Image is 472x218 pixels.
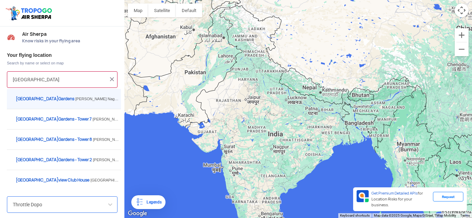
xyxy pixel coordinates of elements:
img: ic_tgdronemaps.svg [5,5,54,21]
span: [GEOGRAPHIC_DATA] [16,177,58,183]
span: [GEOGRAPHIC_DATA], [GEOGRAPHIC_DATA], [GEOGRAPHIC_DATA] [91,178,214,182]
button: Show street map [128,3,148,17]
button: Keyboard shortcuts [340,213,370,218]
span: [GEOGRAPHIC_DATA] [16,96,58,102]
span: Gardens - Tower 8 [16,137,93,142]
button: Show satellite imagery [148,3,176,17]
img: ic_close.png [108,76,115,83]
span: [PERSON_NAME] Nagar, [GEOGRAPHIC_DATA], [GEOGRAPHIC_DATA], [GEOGRAPHIC_DATA] [75,97,243,101]
span: Gardens - Tower 7 [16,116,93,122]
span: Air Sherpa [22,31,117,37]
img: Risk Scores [7,33,15,41]
div: Legends [144,198,161,206]
button: Zoom out [455,42,469,56]
img: Premium APIs [357,190,369,202]
span: view Club House [16,177,91,183]
span: Search by name or select on map [7,60,117,66]
span: Know risks in your flying area [22,38,117,44]
input: Search by name or Brand [13,200,112,209]
input: Search your flying location [13,75,106,84]
span: [PERSON_NAME] Nagar, [GEOGRAPHIC_DATA], [GEOGRAPHIC_DATA], [GEOGRAPHIC_DATA] [93,158,261,162]
a: Terms [460,214,470,217]
span: [GEOGRAPHIC_DATA] [16,137,58,142]
span: [GEOGRAPHIC_DATA] [16,157,58,163]
span: Gardens [16,96,75,102]
a: Open this area in Google Maps (opens a new window) [126,209,149,218]
img: Legends [135,198,144,206]
button: Map camera controls [455,3,469,17]
img: Google [126,209,149,218]
div: Request [433,192,463,201]
button: Zoom in [455,28,469,42]
h3: Your flying location [7,53,117,58]
span: Get Premium Detailed APIs [371,191,418,196]
span: [PERSON_NAME] Nagar, [GEOGRAPHIC_DATA], [GEOGRAPHIC_DATA], [GEOGRAPHIC_DATA] [93,137,261,142]
span: [PERSON_NAME] Nagar, [GEOGRAPHIC_DATA], [GEOGRAPHIC_DATA], [GEOGRAPHIC_DATA] [93,117,260,121]
span: [GEOGRAPHIC_DATA] [16,116,58,122]
span: Map data ©2025 Google, Mapa GISrael, TMap Mobility [374,214,456,217]
div: for Location Risks for your business. [369,190,433,208]
span: Gardens - Tower 2 [16,157,93,163]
